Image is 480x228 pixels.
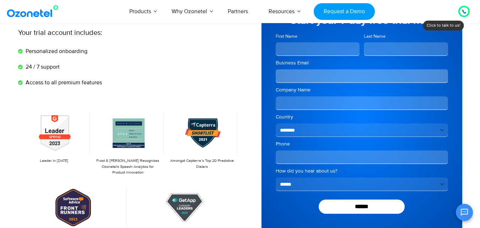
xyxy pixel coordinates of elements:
label: Last Name [364,33,448,40]
p: Your trial account includes: [18,27,187,38]
button: Open chat [456,204,473,221]
a: Request a Demo [314,3,374,20]
label: Company Name [276,86,448,94]
label: Business Email [276,59,448,67]
p: Leader in [DATE] [22,158,86,164]
span: Personalized onboarding [24,47,87,55]
label: Phone [276,140,448,148]
p: Frost & [PERSON_NAME] Recognizes Ozonetel's Speech Analytics for Product Innovation [96,158,160,176]
p: Amongst Capterra’s Top 20 Predictive Dialers [169,158,234,170]
label: Country [276,113,448,121]
label: First Name [276,33,360,40]
label: How did you hear about us? [276,168,448,175]
span: 24 / 7 support [24,63,60,71]
span: Access to all premium features [24,78,102,87]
